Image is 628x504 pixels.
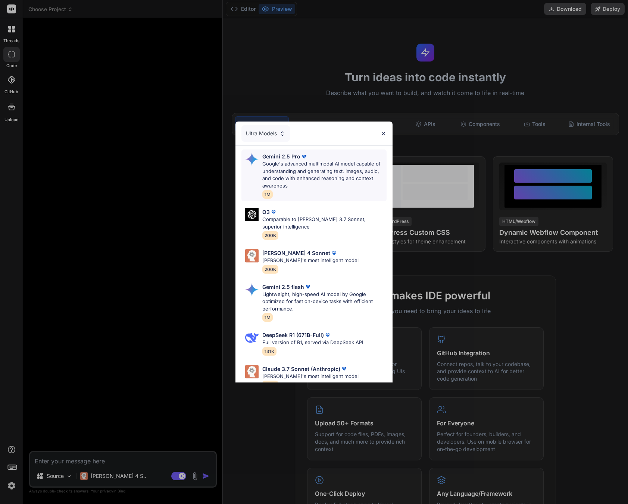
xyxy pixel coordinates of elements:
img: premium [304,283,312,290]
img: premium [340,365,348,372]
span: 1M [262,313,273,322]
p: Google's advanced multimodal AI model capable of understanding and generating text, images, audio... [262,160,387,189]
p: Gemini 2.5 Pro [262,152,300,160]
img: close [380,130,387,137]
img: premium [300,153,308,160]
img: Pick Models [245,283,259,296]
p: [PERSON_NAME] 4 Sonnet [262,249,330,257]
span: 131K [262,347,276,356]
span: 1M [262,190,273,199]
p: Full version of R1, served via DeepSeek API [262,339,363,346]
p: Comparable to [PERSON_NAME] 3.7 Sonnet, superior intelligence [262,216,387,230]
p: Lightweight, high-speed AI model by Google optimized for fast on-device tasks with efficient perf... [262,291,387,313]
img: Pick Models [245,249,259,262]
img: Pick Models [245,208,259,221]
img: Pick Models [245,331,259,344]
p: DeepSeek R1 (671B-Full) [262,331,324,339]
p: Gemini 2.5 flash [262,283,304,291]
img: premium [270,208,277,216]
span: 200K [262,265,278,274]
span: 200K [262,381,278,389]
div: Ultra Models [241,125,290,142]
img: Pick Models [245,365,259,378]
p: [PERSON_NAME]'s most intelligent model [262,373,359,380]
img: premium [330,249,338,257]
img: Pick Models [279,130,285,137]
p: Claude 3.7 Sonnet (Anthropic) [262,365,340,373]
p: [PERSON_NAME]'s most intelligent model [262,257,359,264]
img: premium [324,331,331,339]
img: Pick Models [245,152,259,166]
span: 200K [262,231,278,240]
p: O3 [262,208,270,216]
